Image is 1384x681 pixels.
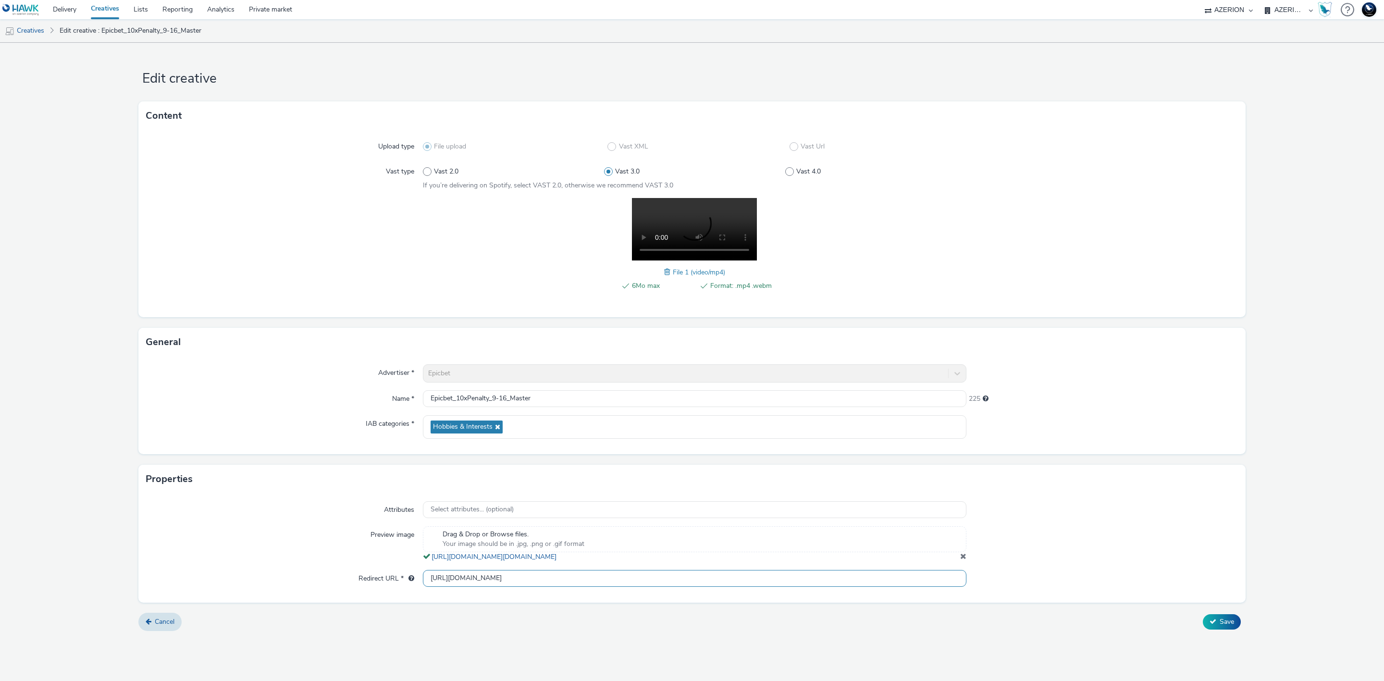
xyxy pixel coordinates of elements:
a: Cancel [138,613,182,631]
span: 225 [969,394,980,404]
span: Hobbies & Interests [433,423,493,431]
h3: Properties [146,472,193,486]
input: Name [423,390,966,407]
label: Upload type [374,138,418,151]
label: IAB categories * [362,415,418,429]
input: url... [423,570,966,587]
span: File 1 (video/mp4) [673,268,725,277]
img: Support Hawk [1362,2,1376,17]
label: Vast type [382,163,418,176]
div: URL will be used as a validation URL with some SSPs and it will be the redirection URL of your cr... [404,574,414,583]
span: Vast 4.0 [796,167,821,176]
span: 6Mo max [632,280,693,292]
span: Vast 2.0 [434,167,458,176]
a: Hawk Academy [1318,2,1336,17]
button: Save [1203,614,1241,630]
label: Attributes [380,501,418,515]
img: mobile [5,26,14,36]
span: Format: .mp4 .webm [710,280,772,292]
h3: Content [146,109,182,123]
label: Advertiser * [374,364,418,378]
a: [URL][DOMAIN_NAME][DOMAIN_NAME] [432,552,560,561]
span: Cancel [155,617,174,626]
span: Save [1220,617,1234,626]
img: undefined Logo [2,4,39,16]
span: Drag & Drop or Browse files. [443,530,584,539]
span: Your image should be in .jpg, .png or .gif format [443,539,584,549]
span: Vast 3.0 [615,167,640,176]
h1: Edit creative [138,70,1246,88]
img: Hawk Academy [1318,2,1332,17]
a: Edit creative : Epicbet_10xPenalty_9-16_Master [55,19,206,42]
span: Vast Url [801,142,825,151]
h3: General [146,335,181,349]
span: File upload [434,142,466,151]
span: Vast XML [619,142,648,151]
label: Name * [388,390,418,404]
label: Redirect URL * [355,570,418,583]
label: Preview image [367,526,418,540]
span: Select attributes... (optional) [431,506,514,514]
span: If you’re delivering on Spotify, select VAST 2.0, otherwise we recommend VAST 3.0 [423,181,673,190]
div: Maximum 255 characters [983,394,989,404]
